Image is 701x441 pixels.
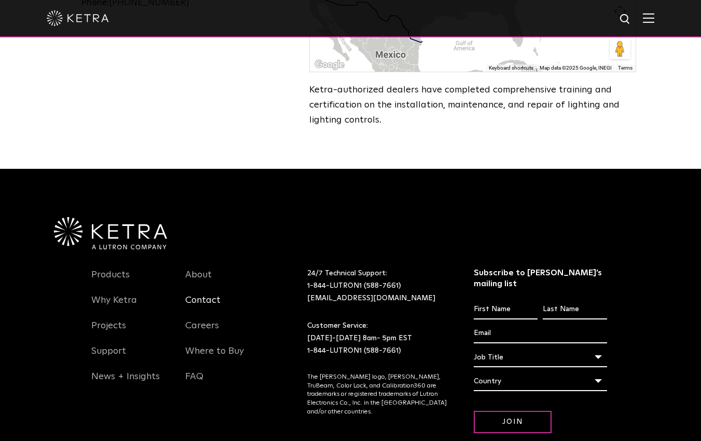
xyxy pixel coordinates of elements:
input: Email [474,324,607,343]
a: Why Ketra [91,295,137,318]
a: Contact [185,295,221,318]
a: Open this area in Google Maps (opens a new window) [312,58,347,72]
input: Last Name [543,300,607,319]
p: The [PERSON_NAME] logo, [PERSON_NAME], TruBeam, Color Lock, and Calibration360 are trademarks or ... [307,373,448,417]
input: Join [474,411,552,433]
a: Careers [185,320,219,344]
p: 24/7 Technical Support: [307,268,448,304]
div: Navigation Menu [91,268,170,395]
img: Hamburger%20Nav.svg [643,13,654,23]
a: Where to Buy [185,345,244,369]
button: Drag Pegman onto the map to open Street View [610,38,630,59]
a: Support [91,345,126,369]
img: Ketra-aLutronCo_White_RGB [54,217,167,249]
a: [EMAIL_ADDRESS][DOMAIN_NAME] [307,295,435,302]
a: FAQ [185,371,203,395]
a: 1-844-LUTRON1 (588-7661) [307,347,401,354]
a: Products [91,269,130,293]
img: search icon [619,13,632,26]
img: Google [312,58,347,72]
a: About [185,269,212,293]
span: Map data ©2025 Google, INEGI [540,65,612,71]
a: News + Insights [91,371,160,395]
a: 1-844-LUTRON1 (588-7661) [307,282,401,289]
p: Ketra-authorized dealers have completed comprehensive training and certification on the installat... [309,83,636,127]
div: Job Title [474,348,607,367]
h3: Subscribe to [PERSON_NAME]’s mailing list [474,268,607,289]
img: ketra-logo-2019-white [47,10,109,26]
input: First Name [474,300,538,319]
a: Projects [91,320,126,344]
p: Customer Service: [DATE]-[DATE] 8am- 5pm EST [307,320,448,357]
a: Terms (opens in new tab) [618,65,633,71]
button: Keyboard shortcuts [489,64,533,72]
div: Navigation Menu [185,268,264,395]
div: Country [474,371,607,391]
